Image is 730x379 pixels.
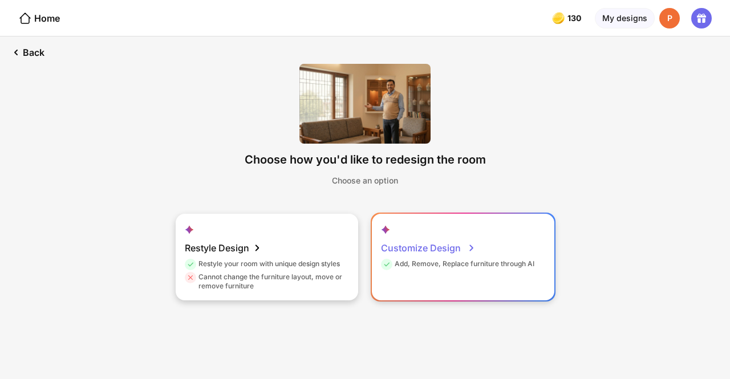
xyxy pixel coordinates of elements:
[659,8,680,28] div: P
[381,259,534,272] div: Add, Remove, Replace furniture through AI
[381,237,476,259] div: Customize Design
[185,237,264,259] div: Restyle Design
[245,153,486,166] div: Choose how you'd like to redesign the room
[332,176,398,185] div: Choose an option
[567,14,583,23] span: 130
[185,272,346,291] div: Cannot change the furniture layout, move or remove furniture
[595,8,655,28] div: My designs
[18,11,60,25] div: Home
[185,259,340,272] div: Restyle your room with unique design styles
[299,64,431,144] img: 2Q==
